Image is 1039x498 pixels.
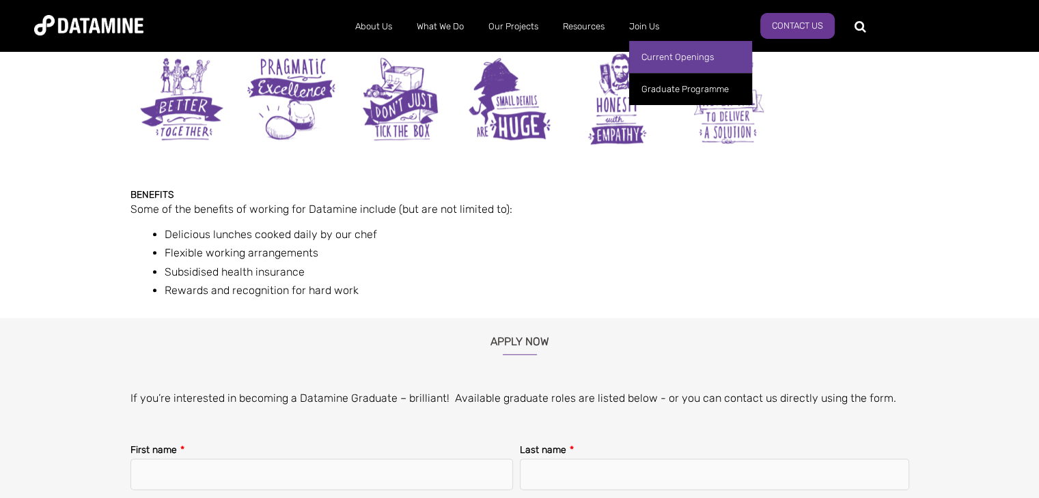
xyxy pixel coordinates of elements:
a: Resources [551,9,617,44]
p: Some of the benefits of working for Datamine include (but are not limited to): [130,200,919,218]
a: Join Us [617,9,671,44]
span: First name [130,444,177,456]
a: Our Projects [476,9,551,44]
img: Pragmatic Excellence300 [240,48,342,150]
span: Last name [520,444,566,456]
img: Don't just tick the box300 [349,48,452,150]
a: About Us [343,9,404,44]
img: Honesty with empathy300 [568,48,670,150]
li: Flexible working arrangements [165,244,919,262]
img: Small details are huge300 [458,48,561,150]
a: Current Openings [629,41,752,73]
a: What We Do [404,9,476,44]
a: Graduate Programme [629,73,752,105]
p: If you’re interested in becoming a Datamine Graduate – brilliant! Available graduate roles are li... [130,389,919,407]
strong: Benefits [130,189,174,201]
li: Subsidised health insurance [165,263,919,281]
img: Datamine [34,15,143,35]
img: Better together300 [130,48,233,150]
li: Delicious lunches cooked daily by our chef [165,225,919,244]
li: Rewards and recognition for hard work [165,281,919,318]
a: Contact Us [760,13,835,39]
